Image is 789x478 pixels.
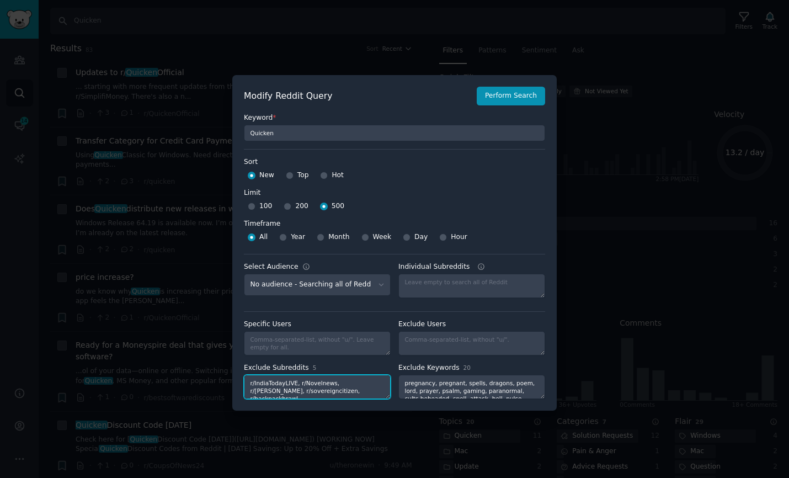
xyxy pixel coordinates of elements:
[244,363,391,373] label: Exclude Subreddits
[244,125,545,141] input: Keyword to search on Reddit
[332,201,344,211] span: 500
[451,232,467,242] span: Hour
[259,232,268,242] span: All
[398,375,545,399] textarea: pregnancy, pregnant, spells, dragons, poem, lord, prayer, psalm, gaming, paranormal, cults behead...
[398,262,545,272] label: Individual Subreddits
[332,171,344,180] span: Hot
[328,232,349,242] span: Month
[244,188,260,198] div: Limit
[477,87,545,105] button: Perform Search
[297,171,309,180] span: Top
[244,262,298,272] div: Select Audience
[398,320,545,330] label: Exclude Users
[244,157,545,167] label: Sort
[244,113,545,123] label: Keyword
[244,215,545,229] label: Timeframe
[313,364,317,371] span: 5
[373,232,392,242] span: Week
[414,232,428,242] span: Day
[259,201,272,211] span: 100
[291,232,305,242] span: Year
[259,171,274,180] span: New
[295,201,308,211] span: 200
[244,89,471,103] h2: Modify Reddit Query
[463,364,471,371] span: 20
[244,375,391,399] textarea: r/IndiaTodayLIVE, r/Novelnews, r/[PERSON_NAME], r/sovereigncitizen, r/backpackbrawl
[244,320,391,330] label: Specific Users
[398,363,545,373] label: Exclude Keywords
